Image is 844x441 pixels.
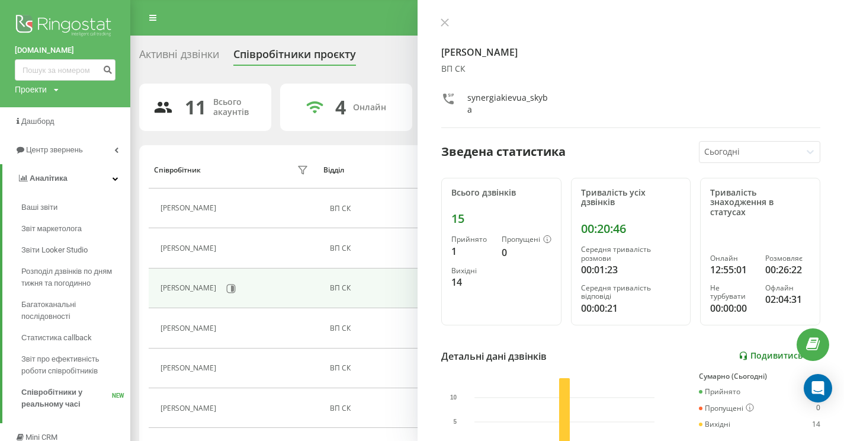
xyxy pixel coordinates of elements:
div: 00:26:22 [765,263,810,277]
a: Статистика callback [21,327,130,349]
div: Онлайн [353,103,386,113]
a: Аналiтика [2,164,130,193]
div: 02:04:31 [765,292,810,306]
span: Статистика callback [21,332,92,344]
div: Пропущені [699,404,754,413]
a: Розподіл дзвінків по дням тижня та погодинно [21,261,130,294]
span: Звіт про ефективність роботи співробітників [21,353,124,377]
div: ВП СК [330,204,438,213]
span: Ваші звіти [21,202,57,213]
div: Зведена статистика [441,143,566,161]
div: 1 [451,244,492,258]
img: Ringostat logo [15,12,115,41]
div: Тривалість усіх дзвінків [581,188,681,208]
a: Звіт про ефективність роботи співробітників [21,349,130,382]
div: Не турбувати [710,284,755,301]
text: 10 [450,394,457,401]
div: ВП СК [330,324,438,333]
div: [PERSON_NAME] [161,324,219,333]
div: 15 [451,212,551,226]
div: 0 [502,245,551,260]
div: Співробітник [154,166,201,174]
div: ВП СК [441,64,820,74]
div: [PERSON_NAME] [161,364,219,372]
a: Подивитись звіт [739,351,820,361]
div: [PERSON_NAME] [161,404,219,413]
div: Проекти [15,84,47,95]
input: Пошук за номером [15,59,115,81]
text: 5 [454,418,457,425]
div: Пропущені [502,235,551,245]
span: Звіти Looker Studio [21,244,88,256]
div: 11 [185,96,206,119]
div: [PERSON_NAME] [161,244,219,253]
div: ВП СК [330,404,438,413]
div: 00:00:21 [581,301,681,315]
span: Аналiтика [30,174,68,183]
div: ВП СК [330,244,438,253]
span: Багатоканальні послідовності [21,299,124,322]
div: Прийнято [699,388,740,396]
div: Середня тривалість розмови [581,245,681,263]
div: Активні дзвінки [139,48,219,66]
div: ВП СК [330,284,438,292]
a: [DOMAIN_NAME] [15,44,115,56]
div: Відділ [323,166,344,174]
div: 00:00:00 [710,301,755,315]
div: 0 [816,404,820,413]
span: Центр звернень [26,145,83,154]
a: Багатоканальні послідовності [21,294,130,327]
div: [PERSON_NAME] [161,204,219,212]
div: [PERSON_NAME] [161,284,219,292]
div: synergiakievua_skyba [467,92,552,116]
div: Сумарно (Сьогодні) [699,372,820,381]
div: Вихідні [699,420,730,429]
div: 14 [451,275,492,289]
div: Онлайн [710,254,755,263]
div: Всього акаунтів [213,97,257,117]
div: Співробітники проєкту [233,48,356,66]
span: Розподіл дзвінків по дням тижня та погодинно [21,266,124,289]
div: Офлайн [765,284,810,292]
div: Open Intercom Messenger [804,374,832,402]
div: 14 [812,420,820,429]
a: Ваші звіти [21,197,130,218]
a: Звіти Looker Studio [21,239,130,261]
span: Дашборд [21,117,54,126]
div: Вихідні [451,267,492,275]
div: Всього дзвінків [451,188,551,198]
h4: [PERSON_NAME] [441,45,820,59]
div: Розмовляє [765,254,810,263]
span: Звіт маркетолога [21,223,82,235]
div: 12:55:01 [710,263,755,277]
div: 00:20:46 [581,222,681,236]
div: Тривалість знаходження в статусах [710,188,810,218]
div: 00:01:23 [581,263,681,277]
div: Середня тривалість відповіді [581,284,681,301]
div: 4 [335,96,346,119]
a: Звіт маркетолога [21,218,130,239]
div: Прийнято [451,235,492,244]
span: Співробітники у реальному часі [21,386,112,410]
a: Співробітники у реальному часіNEW [21,382,130,415]
div: Детальні дані дзвінків [441,349,547,363]
div: ВП СК [330,364,438,372]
